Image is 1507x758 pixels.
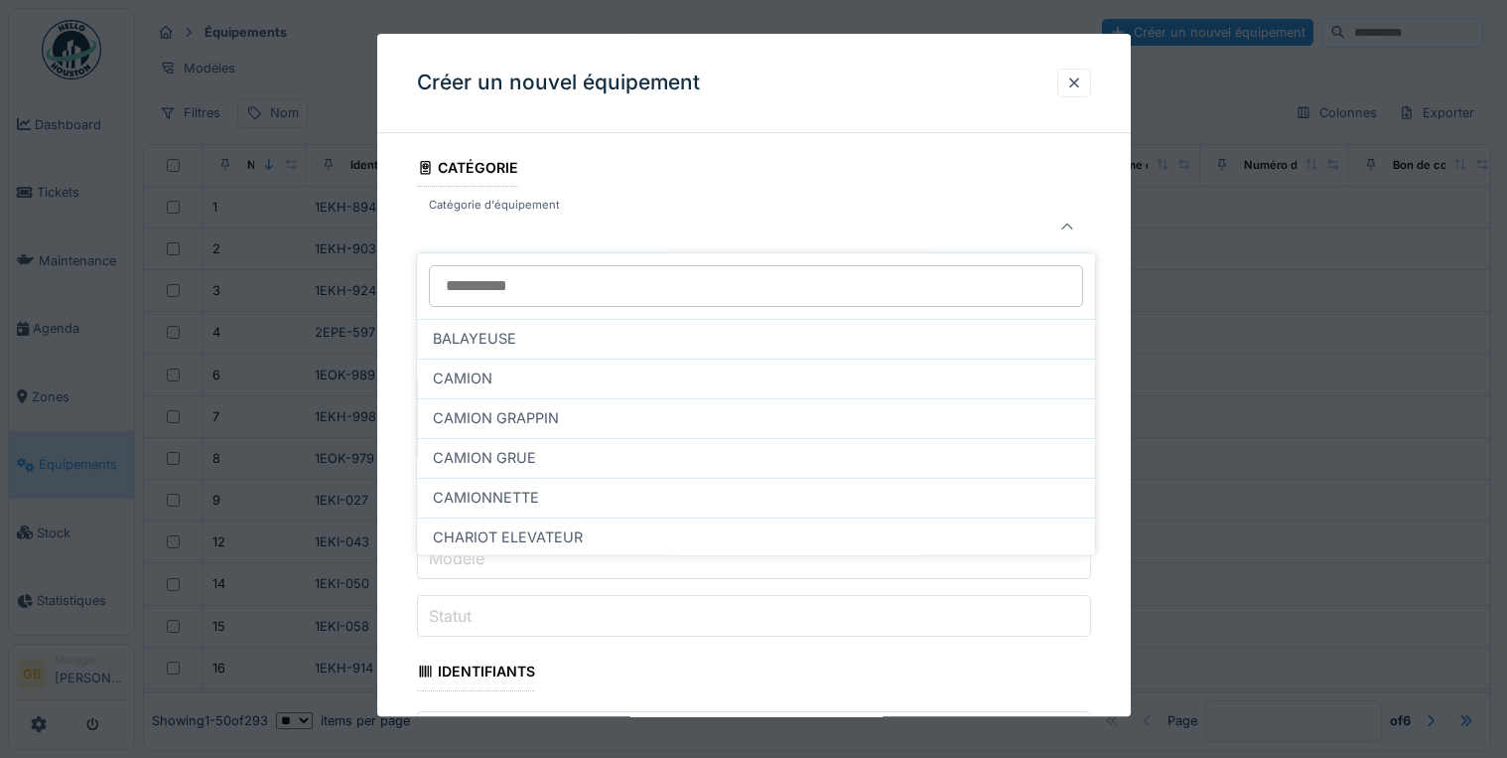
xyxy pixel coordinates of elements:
span: BALAYEUSE [433,328,516,350]
span: CHARIOT ELEVATEUR [433,527,583,548]
div: Identifiants [417,658,536,691]
label: Catégorie d'équipement [425,197,564,214]
span: CAMIONNETTE [433,487,539,509]
span: CAMION GRAPPIN [433,407,559,429]
span: CAMION [433,368,492,389]
span: CAMION GRUE [433,447,536,469]
label: Statut [425,604,476,628]
label: Modèle [425,546,488,570]
div: Catégorie [417,153,519,187]
h3: Créer un nouvel équipement [417,71,700,95]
